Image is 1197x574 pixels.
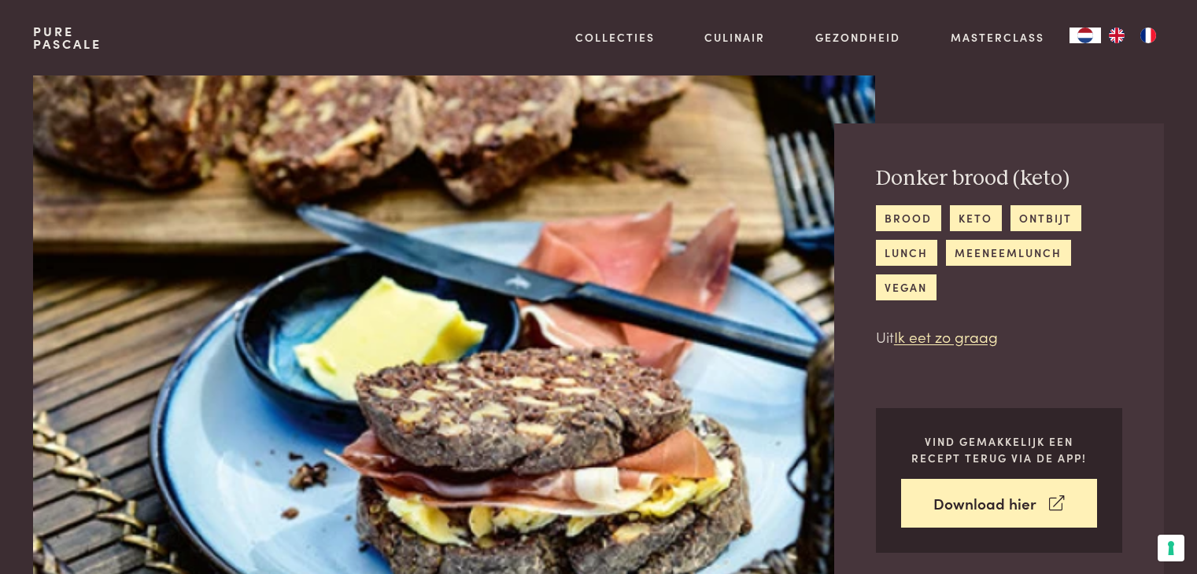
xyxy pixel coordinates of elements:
a: Ik eet zo graag [894,326,998,347]
p: Uit [876,326,1122,348]
a: PurePascale [33,25,102,50]
p: Vind gemakkelijk een recept terug via de app! [901,433,1097,465]
a: Gezondheid [815,29,900,46]
a: Culinair [704,29,765,46]
h2: Donker brood (keto) [876,165,1122,193]
a: meeneemlunch [946,240,1071,266]
a: Download hier [901,479,1097,528]
button: Uw voorkeuren voor toestemming voor trackingtechnologieën [1158,535,1184,561]
a: Masterclass [951,29,1044,46]
a: Collecties [575,29,655,46]
a: EN [1101,28,1132,43]
a: NL [1070,28,1101,43]
a: brood [876,205,941,231]
div: Language [1070,28,1101,43]
a: lunch [876,240,937,266]
a: ontbijt [1010,205,1081,231]
a: vegan [876,274,937,300]
aside: Language selected: Nederlands [1070,28,1164,43]
a: keto [950,205,1002,231]
ul: Language list [1101,28,1164,43]
a: FR [1132,28,1164,43]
